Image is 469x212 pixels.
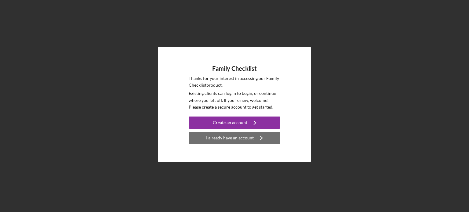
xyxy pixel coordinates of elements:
button: Create an account [189,117,280,129]
p: Existing clients can log in to begin, or continue where you left off. If you're new, welcome! Ple... [189,90,280,110]
a: Create an account [189,117,280,130]
div: Create an account [213,117,247,129]
h4: Family Checklist [212,65,257,72]
button: I already have an account [189,132,280,144]
div: I already have an account [206,132,254,144]
p: Thanks for your interest in accessing our Family Checklist product. [189,75,280,89]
